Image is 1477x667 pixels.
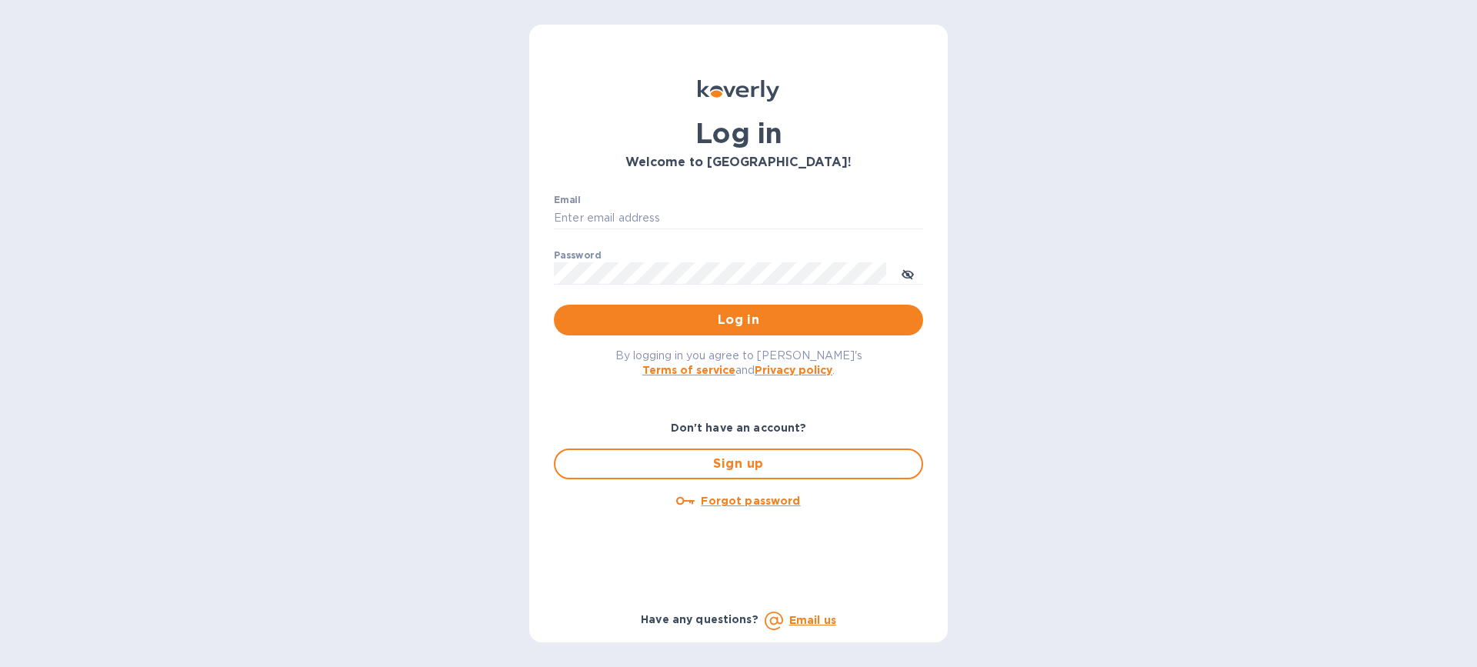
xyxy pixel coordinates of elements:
label: Email [554,195,581,205]
h3: Welcome to [GEOGRAPHIC_DATA]! [554,155,923,170]
a: Terms of service [642,364,735,376]
u: Forgot password [701,495,800,507]
span: Sign up [568,455,909,473]
label: Password [554,251,601,260]
span: By logging in you agree to [PERSON_NAME]'s and . [615,349,862,376]
input: Enter email address [554,207,923,230]
a: Email us [789,614,836,626]
a: Privacy policy [755,364,832,376]
button: Log in [554,305,923,335]
span: Log in [566,311,911,329]
b: Don't have an account? [671,422,807,434]
h1: Log in [554,117,923,149]
button: Sign up [554,449,923,479]
b: Have any questions? [641,613,759,625]
img: Koverly [698,80,779,102]
button: toggle password visibility [892,258,923,288]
